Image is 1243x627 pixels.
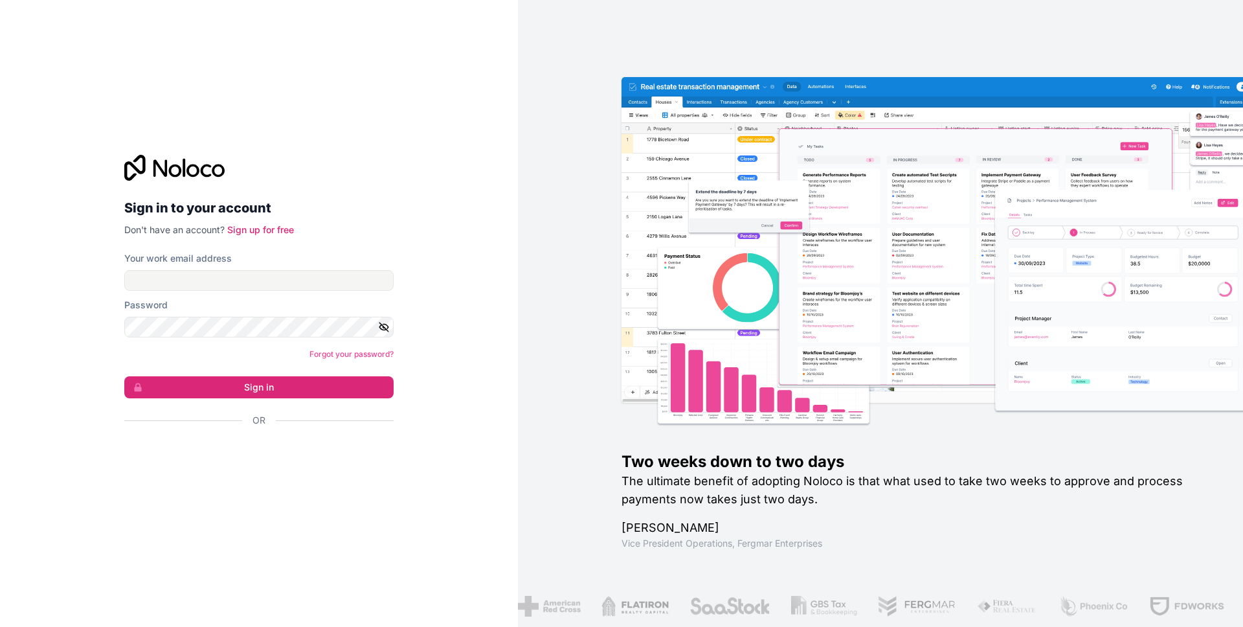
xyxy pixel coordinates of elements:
[124,376,394,398] button: Sign in
[601,596,667,617] img: /assets/flatiron-C8eUkumj.png
[790,596,857,617] img: /assets/gbstax-C-GtDUiK.png
[227,224,294,235] a: Sign up for free
[621,451,1202,472] h1: Two weeks down to two days
[124,299,168,312] label: Password
[621,537,1202,550] h1: Vice President Operations , Fergmar Enterprises
[621,519,1202,537] h1: [PERSON_NAME]
[877,596,956,617] img: /assets/fergmar-CudnrXN5.png
[124,224,225,235] span: Don't have an account?
[124,196,394,220] h2: Sign in to your account
[252,414,265,427] span: Or
[124,270,394,291] input: Email address
[124,252,232,265] label: Your work email address
[309,349,394,359] a: Forgot your password?
[124,317,394,337] input: Password
[688,596,770,617] img: /assets/saastock-C6Zbiodz.png
[976,596,1037,617] img: /assets/fiera-fwj2N5v4.png
[1058,596,1128,617] img: /assets/phoenix-BREaitsQ.png
[517,596,579,617] img: /assets/american-red-cross-BAupjrZR.png
[1148,596,1224,617] img: /assets/fdworks-Bi04fVtw.png
[621,472,1202,508] h2: The ultimate benefit of adopting Noloco is that what used to take two weeks to approve and proces...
